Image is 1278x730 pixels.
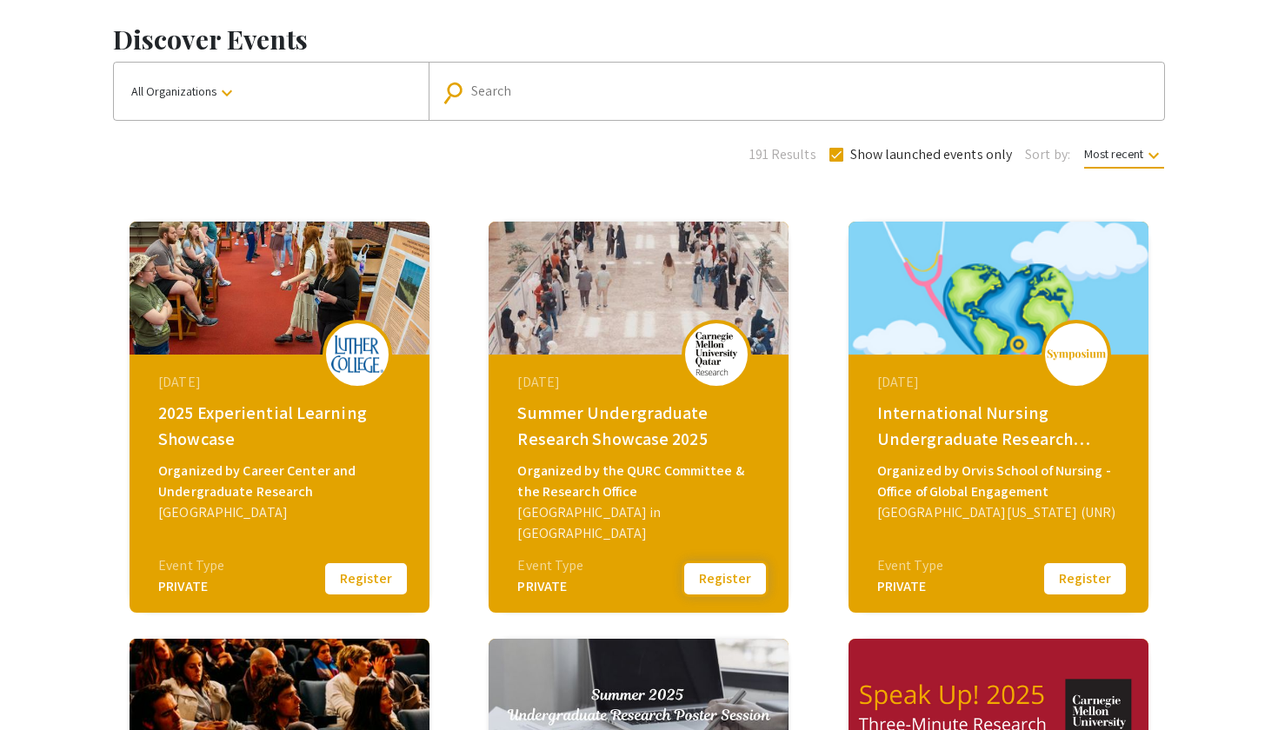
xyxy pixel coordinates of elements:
[850,144,1013,165] span: Show launched events only
[517,461,764,502] div: Organized by the QURC Committee & the Research Office
[517,576,583,597] div: PRIVATE
[517,372,764,393] div: [DATE]
[445,77,470,108] mat-icon: Search
[114,63,429,120] button: All Organizations
[517,555,583,576] div: Event Type
[877,502,1124,523] div: [GEOGRAPHIC_DATA][US_STATE] (UNR)
[877,461,1124,502] div: Organized by Orvis School of Nursing - Office of Global Engagement
[517,502,764,544] div: [GEOGRAPHIC_DATA] in [GEOGRAPHIC_DATA]
[158,400,405,452] div: 2025 Experiential Learning Showcase
[690,332,742,375] img: summer-undergraduate-research-showcase-2025_eventLogo_367938_.png
[877,400,1124,452] div: International Nursing Undergraduate Research Symposium (INURS)
[216,83,237,103] mat-icon: keyboard_arrow_down
[158,372,405,393] div: [DATE]
[489,222,789,355] img: summer-undergraduate-research-showcase-2025_eventCoverPhoto_d7183b__thumb.jpg
[158,502,405,523] div: [GEOGRAPHIC_DATA]
[749,144,816,165] span: 191 Results
[131,83,237,99] span: All Organizations
[1042,561,1128,597] button: Register
[877,372,1124,393] div: [DATE]
[13,652,74,717] iframe: Chat
[1084,146,1164,169] span: Most recent
[849,222,1148,355] img: global-connections-in-nursing-philippines-neva_eventCoverPhoto_3453dd__thumb.png
[1143,145,1164,166] mat-icon: keyboard_arrow_down
[1025,144,1070,165] span: Sort by:
[1070,138,1178,169] button: Most recent
[158,461,405,502] div: Organized by Career Center and Undergraduate Research
[130,222,429,355] img: 2025-experiential-learning-showcase_eventCoverPhoto_3051d9__thumb.jpg
[158,576,224,597] div: PRIVATE
[331,335,383,373] img: 2025-experiential-learning-showcase_eventLogo_377aea_.png
[877,555,943,576] div: Event Type
[877,576,943,597] div: PRIVATE
[517,400,764,452] div: Summer Undergraduate Research Showcase 2025
[158,555,224,576] div: Event Type
[323,561,409,597] button: Register
[113,23,1165,55] h1: Discover Events
[1046,348,1107,361] img: logo_v2.png
[682,561,769,597] button: Register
